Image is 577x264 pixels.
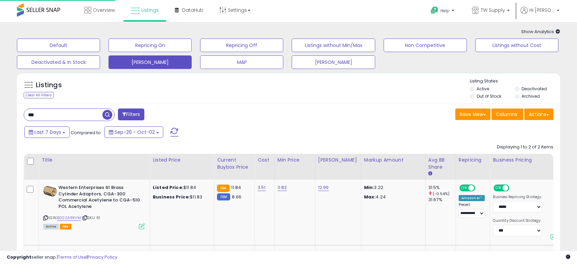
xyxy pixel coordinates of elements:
img: 41SWiYsM3UL._SL40_.jpg [43,185,57,198]
a: 3.51 [258,184,266,191]
span: Compared to: [71,129,102,136]
span: Hi [PERSON_NAME] [529,7,555,14]
button: Last 7 Days [24,126,70,138]
span: TW Supply [481,7,505,14]
button: Deactivated & In Stock [17,55,100,69]
button: Listings without Cost [475,39,558,52]
b: Listed Price: [153,184,184,191]
div: Markup Amount [364,157,423,164]
a: Hi [PERSON_NAME] [521,7,559,22]
small: (-0.54%) [433,191,450,196]
span: All listings currently available for purchase on Amazon [43,224,59,230]
label: Quantity Discount Strategy: [493,218,542,223]
button: Sep-26 - Oct-02 [104,126,163,138]
span: Overview [93,7,115,14]
button: Repricing Off [200,39,283,52]
a: Privacy Policy [88,254,117,260]
button: Save View [455,109,490,120]
span: OFF [474,185,485,191]
button: Repricing On [109,39,192,52]
p: 4.24 [364,194,420,200]
span: 11.84 [231,184,241,191]
div: Cost [258,157,272,164]
button: Filters [118,109,144,120]
button: Columns [491,109,523,120]
button: Non Competitive [384,39,467,52]
small: FBM [217,193,230,200]
div: Preset: [459,202,485,218]
span: OFF [508,185,519,191]
a: Terms of Use [58,254,87,260]
h5: Listings [36,80,62,90]
button: Listings without Min/Max [292,39,375,52]
div: $11.83 [153,194,209,200]
div: ASIN: [43,185,145,229]
strong: Copyright [7,254,31,260]
b: Business Price: [153,194,190,200]
div: Business Pricing [493,157,561,164]
button: [PERSON_NAME] [292,55,375,69]
span: Sep-26 - Oct-02 [115,129,155,136]
span: | SKU: 61 [82,215,100,220]
div: Avg BB Share [428,157,453,171]
div: Clear All Filters [24,92,54,98]
div: Amazon AI * [459,195,485,201]
div: Displaying 1 to 2 of 2 items [497,144,553,150]
a: 11.83 [278,184,287,191]
strong: Max: [364,194,376,200]
label: Archived [522,93,540,99]
button: MAP [200,55,283,69]
div: [PERSON_NAME] [318,157,358,164]
strong: Min: [364,184,374,191]
label: Deactivated [522,86,547,92]
a: Help [425,1,461,22]
label: Business Repricing Strategy: [493,195,542,199]
div: Listed Price [153,157,211,164]
div: Current Buybox Price [217,157,252,171]
p: Listing States: [470,78,560,85]
label: Active [477,86,489,92]
span: Show Analytics [521,28,560,35]
span: DataHub [182,7,203,14]
span: Last 7 Days [34,129,61,136]
small: Avg BB Share. [428,171,432,177]
div: 31.5% [428,185,456,191]
label: Out of Stock [477,93,501,99]
div: Min Price [278,157,312,164]
button: Default [17,39,100,52]
p: 3.22 [364,185,420,191]
span: Listings [141,7,159,14]
div: $11.84 [153,185,209,191]
button: [PERSON_NAME] [109,55,192,69]
span: ON [495,185,503,191]
small: FBA [217,185,230,192]
div: 31.67% [428,197,456,203]
a: B002A41KVM [57,215,81,221]
span: ON [460,185,468,191]
b: Western Enterprises 61 Brass Cylinder Adaptors, CGA-300 Commercial Acetylene to CGA-510 POL Acety... [58,185,141,211]
div: Repricing [459,157,487,164]
i: Get Help [430,6,439,15]
a: 12.99 [318,184,329,191]
span: FBA [60,224,71,230]
span: 8.66 [232,194,241,200]
button: Actions [524,109,553,120]
span: Columns [496,111,517,118]
span: Help [440,8,450,14]
div: seller snap | | [7,254,117,261]
div: Title [42,157,147,164]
